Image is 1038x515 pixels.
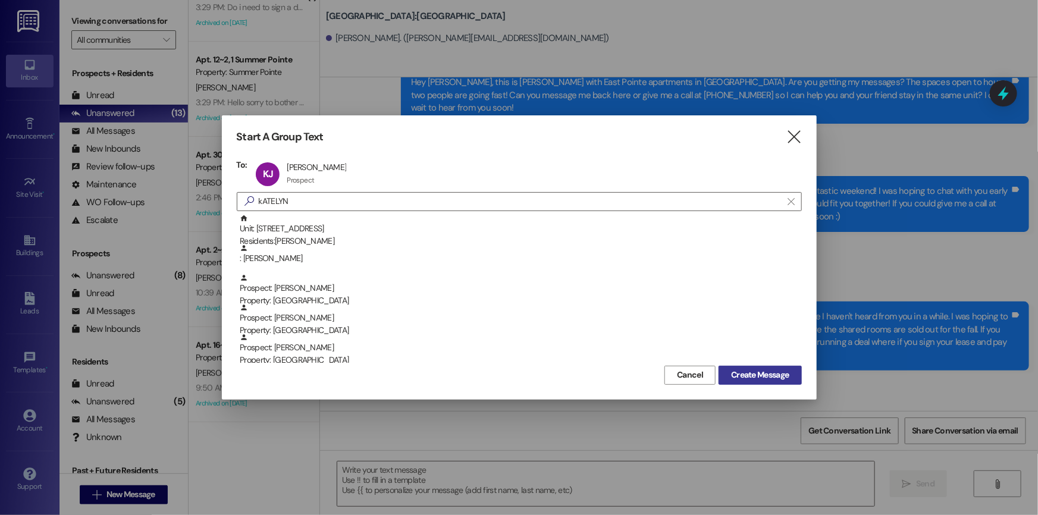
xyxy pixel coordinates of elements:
div: Prospect: [PERSON_NAME] [240,303,802,337]
div: Prospect [287,175,314,185]
input: Search for any contact or apartment [259,193,782,210]
div: Property: [GEOGRAPHIC_DATA] [240,294,802,307]
div: : [PERSON_NAME] [240,244,802,265]
button: Cancel [664,366,716,385]
div: Prospect: [PERSON_NAME]Property: [GEOGRAPHIC_DATA] [237,274,802,303]
h3: Start A Group Text [237,130,324,144]
div: Prospect: [PERSON_NAME]Property: [GEOGRAPHIC_DATA] [237,333,802,363]
span: KJ [263,168,273,180]
i:  [240,195,259,208]
span: Cancel [677,369,703,381]
h3: To: [237,159,247,170]
button: Clear text [782,193,801,211]
div: Unit: [STREET_ADDRESS] [240,214,802,248]
div: : [PERSON_NAME] [237,244,802,274]
i:  [786,131,802,143]
span: Create Message [731,369,789,381]
div: Property: [GEOGRAPHIC_DATA] [240,354,802,366]
div: Residents: [PERSON_NAME] [240,235,802,247]
div: Unit: [STREET_ADDRESS]Residents:[PERSON_NAME] [237,214,802,244]
i:  [788,197,795,206]
div: [PERSON_NAME] [287,162,346,172]
button: Create Message [719,366,801,385]
div: Prospect: [PERSON_NAME]Property: [GEOGRAPHIC_DATA] [237,303,802,333]
div: Prospect: [PERSON_NAME] [240,333,802,367]
div: Prospect: [PERSON_NAME] [240,274,802,307]
div: Property: [GEOGRAPHIC_DATA] [240,324,802,337]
